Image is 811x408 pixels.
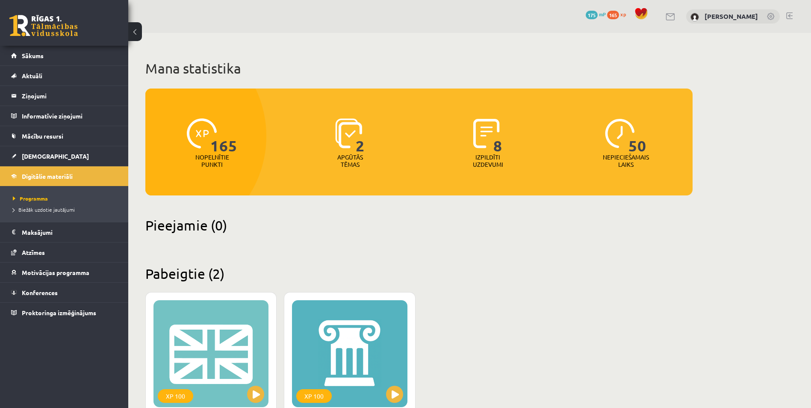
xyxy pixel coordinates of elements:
a: Rīgas 1. Tālmācības vidusskola [9,15,78,36]
span: xp [620,11,626,18]
span: Programma [13,195,48,202]
a: Biežāk uzdotie jautājumi [13,206,120,213]
img: icon-learned-topics-4a711ccc23c960034f471b6e78daf4a3bad4a20eaf4de84257b87e66633f6470.svg [335,118,362,148]
p: Izpildīti uzdevumi [471,154,504,168]
a: [PERSON_NAME] [705,12,758,21]
h2: Pieejamie (0) [145,217,693,234]
span: Biežāk uzdotie jautājumi [13,206,75,213]
legend: Ziņojumi [22,86,118,106]
p: Nopelnītie punkti [195,154,229,168]
a: Konferences [11,283,118,302]
div: XP 100 [296,389,332,403]
span: 8 [493,118,502,154]
a: Digitālie materiāli [11,166,118,186]
a: Atzīmes [11,242,118,262]
img: icon-completed-tasks-ad58ae20a441b2904462921112bc710f1caf180af7a3daa7317a5a94f2d26646.svg [473,118,500,148]
span: Atzīmes [22,248,45,256]
p: Nepieciešamais laiks [603,154,649,168]
a: Ziņojumi [11,86,118,106]
span: [DEMOGRAPHIC_DATA] [22,152,89,160]
a: Mācību resursi [11,126,118,146]
legend: Maksājumi [22,222,118,242]
span: Aktuāli [22,72,42,80]
span: Proktoringa izmēģinājums [22,309,96,316]
span: 165 [607,11,619,19]
a: Informatīvie ziņojumi [11,106,118,126]
a: Aktuāli [11,66,118,86]
span: Sākums [22,52,44,59]
a: 175 mP [586,11,606,18]
a: 165 xp [607,11,630,18]
a: Maksājumi [11,222,118,242]
a: Sākums [11,46,118,65]
span: Konferences [22,289,58,296]
span: Digitālie materiāli [22,172,73,180]
h1: Mana statistika [145,60,693,77]
img: icon-xp-0682a9bc20223a9ccc6f5883a126b849a74cddfe5390d2b41b4391c66f2066e7.svg [187,118,217,148]
div: XP 100 [158,389,193,403]
img: Inga Revina [690,13,699,21]
legend: Informatīvie ziņojumi [22,106,118,126]
span: Mācību resursi [22,132,63,140]
span: 175 [586,11,598,19]
span: mP [599,11,606,18]
a: [DEMOGRAPHIC_DATA] [11,146,118,166]
a: Programma [13,195,120,202]
a: Motivācijas programma [11,263,118,282]
span: 2 [356,118,365,154]
p: Apgūtās tēmas [333,154,367,168]
h2: Pabeigtie (2) [145,265,693,282]
a: Proktoringa izmēģinājums [11,303,118,322]
span: 50 [628,118,646,154]
img: icon-clock-7be60019b62300814b6bd22b8e044499b485619524d84068768e800edab66f18.svg [605,118,635,148]
span: Motivācijas programma [22,269,89,276]
span: 165 [210,118,237,154]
